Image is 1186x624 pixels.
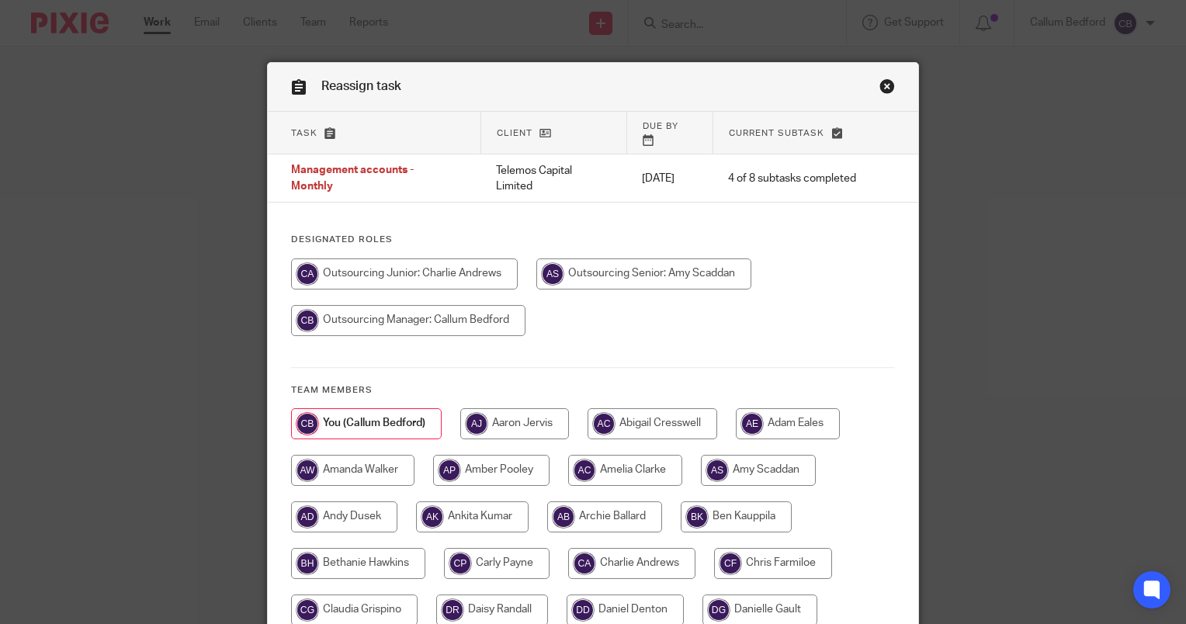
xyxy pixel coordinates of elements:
span: Task [291,129,317,137]
a: Close this dialog window [879,78,895,99]
span: Client [497,129,532,137]
p: Telemos Capital Limited [496,163,611,195]
span: Due by [643,122,678,130]
h4: Designated Roles [291,234,895,246]
span: Current subtask [729,129,824,137]
h4: Team members [291,384,895,397]
span: Management accounts - Monthly [291,165,414,192]
p: [DATE] [642,171,697,186]
td: 4 of 8 subtasks completed [713,154,872,203]
span: Reassign task [321,80,401,92]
